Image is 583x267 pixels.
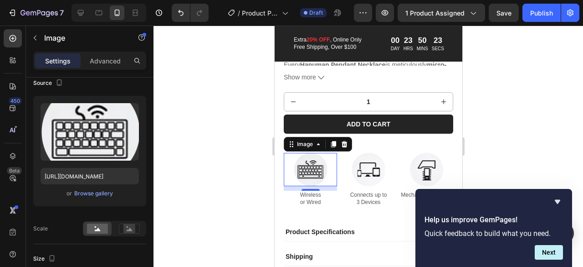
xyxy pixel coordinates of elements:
button: Next question [535,245,563,260]
p: Image [44,32,122,43]
span: or [66,188,72,199]
button: Browse gallery [74,189,113,198]
span: / [238,8,240,18]
div: Scale [33,225,48,233]
button: Hide survey [552,196,563,207]
button: 1 product assigned [398,4,485,22]
div: Undo/Redo [172,4,209,22]
button: Save [489,4,519,22]
p: 7 [60,7,64,18]
div: Publish [530,8,553,18]
span: Draft [309,9,323,17]
span: 1 product assigned [405,8,465,18]
input: https://example.com/image.jpg [41,168,139,184]
div: 450 [9,97,22,105]
p: Advanced [90,56,121,66]
span: Product Page - [DATE] 15:31:47 [242,8,278,18]
h2: Help us improve GemPages! [424,215,563,225]
div: Size [33,253,57,265]
p: Quick feedback to build what you need. [424,229,563,238]
img: preview-image [41,103,139,161]
div: Browse gallery [74,189,113,198]
div: Beta [7,167,22,174]
button: Publish [522,4,561,22]
iframe: Design area [275,26,462,267]
div: Help us improve GemPages! [424,196,563,260]
p: Settings [45,56,71,66]
button: 7 [4,4,68,22]
span: Save [496,9,511,17]
div: Source [33,77,65,89]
